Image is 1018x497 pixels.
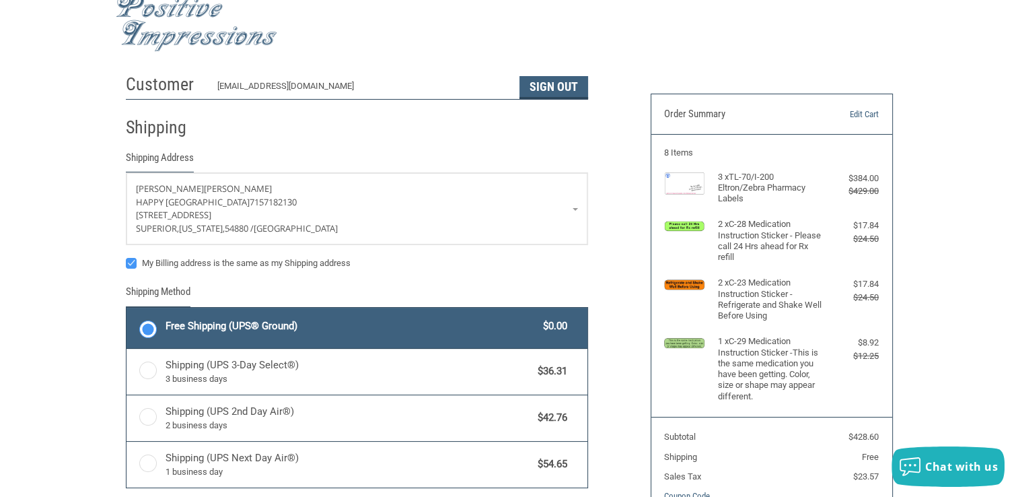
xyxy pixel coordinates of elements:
h4: 2 x C-23 Medication Instruction Sticker - Refrigerate and Shake Well Before Using [718,277,822,321]
label: My Billing address is the same as my Shipping address [126,258,588,269]
legend: Shipping Address [126,150,194,172]
h3: 8 Items [664,147,879,158]
button: Sign Out [519,76,588,99]
span: $42.76 [532,410,568,426]
span: [PERSON_NAME] [204,183,272,195]
h4: 3 x TL-70/I-200 Eltron/Zebra Pharmacy Labels [718,172,822,205]
div: $8.92 [825,336,879,350]
div: $24.50 [825,232,879,246]
button: Chat with us [892,446,1005,487]
span: $0.00 [537,319,568,334]
span: [GEOGRAPHIC_DATA] [254,222,338,234]
span: Superior, [136,222,179,234]
span: Shipping (UPS Next Day Air®) [166,451,532,479]
span: 7157182130 [250,196,297,208]
span: 3 business days [166,372,532,386]
span: $54.65 [532,457,568,472]
h4: 2 x C-28 Medication Instruction Sticker - Please call 24 Hrs ahead for Rx refill [718,219,822,263]
span: [PERSON_NAME] [136,183,204,195]
span: $36.31 [532,364,568,379]
span: $23.57 [853,471,879,482]
a: Edit Cart [810,108,879,121]
div: [EMAIL_ADDRESS][DOMAIN_NAME] [217,79,506,99]
span: 2 business days [166,419,532,432]
div: $17.84 [825,277,879,291]
span: Shipping (UPS 3-Day Select®) [166,358,532,386]
span: 54880 / [225,222,254,234]
span: Free Shipping (UPS® Ground) [166,319,537,334]
div: $384.00 [825,172,879,185]
span: Shipping [664,452,697,462]
span: Sales Tax [664,471,701,482]
h2: Customer [126,73,205,96]
div: $12.25 [825,350,879,363]
h4: 1 x C-29 Medication Instruction Sticker -This is the same medication you have been getting. Color... [718,336,822,402]
span: Shipping (UPS 2nd Day Air®) [166,404,532,432]
legend: Shipping Method [126,284,190,306]
div: $17.84 [825,219,879,232]
a: Enter or select a different address [126,173,587,244]
span: Subtotal [664,432,696,442]
div: $24.50 [825,291,879,304]
span: Happy [GEOGRAPHIC_DATA] [136,196,250,208]
span: [US_STATE], [179,222,225,234]
span: 1 business day [166,465,532,479]
span: [STREET_ADDRESS] [136,209,211,221]
span: Free [862,452,879,462]
div: $429.00 [825,185,879,198]
span: Chat with us [925,459,998,474]
span: $428.60 [848,432,879,442]
h2: Shipping [126,117,205,139]
h3: Order Summary [664,108,810,121]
